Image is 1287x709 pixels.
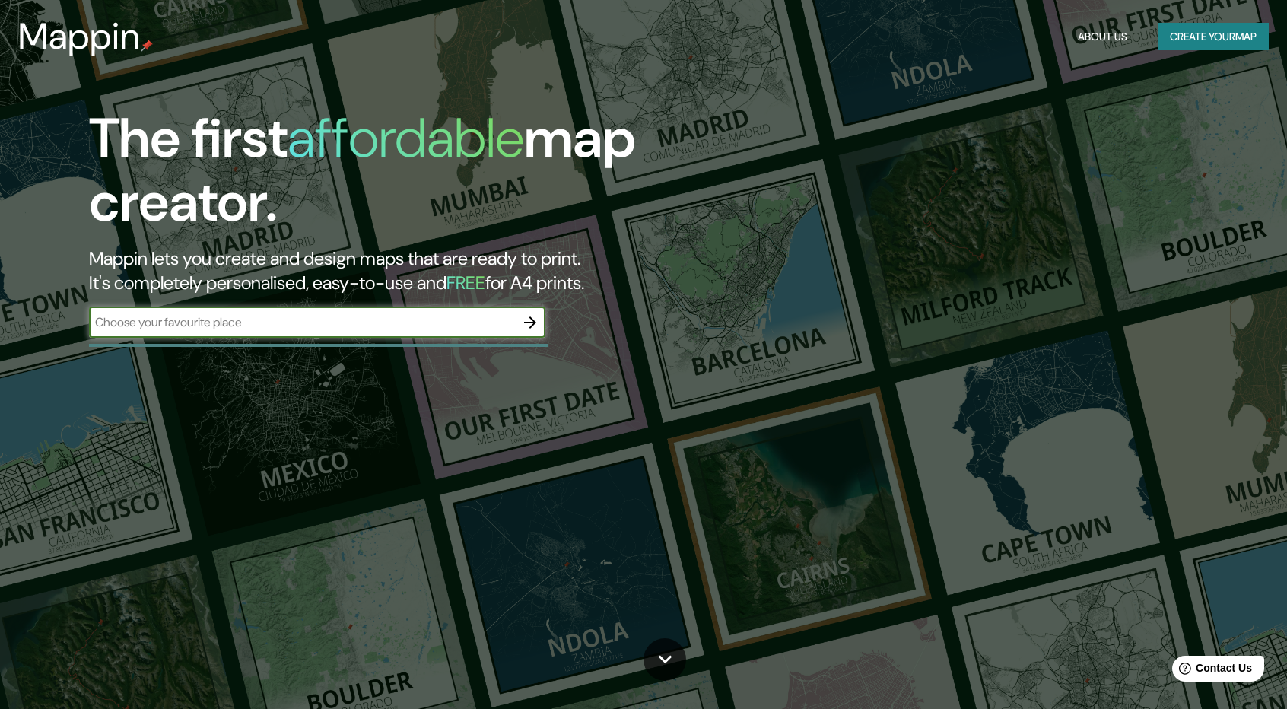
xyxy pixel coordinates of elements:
img: mappin-pin [141,40,153,52]
h5: FREE [446,271,485,294]
button: About Us [1072,23,1133,51]
button: Create yourmap [1158,23,1269,51]
h1: The first map creator. [89,107,732,246]
input: Choose your favourite place [89,313,515,331]
h2: Mappin lets you create and design maps that are ready to print. It's completely personalised, eas... [89,246,732,295]
h1: affordable [288,103,524,173]
h3: Mappin [18,15,141,58]
iframe: Help widget launcher [1152,650,1270,692]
